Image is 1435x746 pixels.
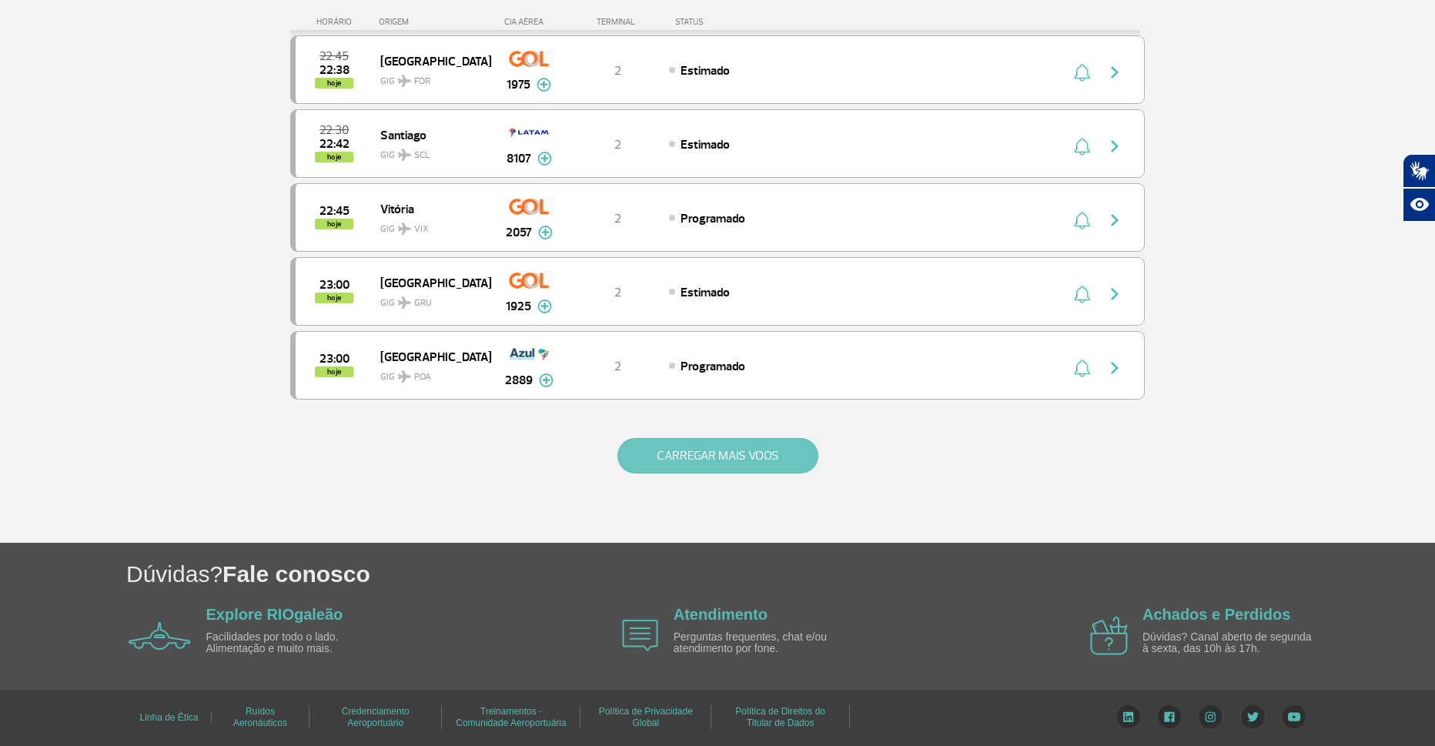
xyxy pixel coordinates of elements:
div: ORIGEM [379,17,491,27]
span: hoje [315,152,353,162]
span: 8107 [507,149,531,168]
div: CIA AÉREA [490,17,567,27]
a: Treinamentos - Comunidade Aeroportuária [456,701,566,734]
span: Fale conosco [222,561,370,587]
a: Ruídos Aeronáuticos [233,701,287,734]
span: VIX [414,222,429,236]
span: 2025-09-24 22:30:00 [319,125,349,135]
button: CARREGAR MAIS VOOS [617,438,818,473]
span: Santiago [380,125,479,145]
img: Facebook [1158,705,1181,728]
a: Política de Direitos do Titular de Dados [735,701,825,734]
img: seta-direita-painel-voo.svg [1106,359,1124,377]
a: Atendimento [674,606,768,623]
span: GIG [380,214,479,236]
img: mais-info-painel-voo.svg [537,78,551,92]
span: 1975 [507,75,530,94]
img: mais-info-painel-voo.svg [537,152,552,166]
img: airplane icon [129,622,191,650]
span: 2025-09-24 23:00:00 [319,353,350,364]
img: Twitter [1241,705,1265,728]
span: GRU [414,296,432,310]
span: 2 [614,359,621,374]
p: Facilidades por todo o lado. Alimentação e muito mais. [206,631,383,655]
span: 2 [614,137,621,152]
img: sino-painel-voo.svg [1074,211,1090,229]
img: destiny_airplane.svg [398,370,411,383]
span: FOR [414,75,430,89]
span: 2025-09-24 22:45:00 [319,206,350,216]
div: Plugin de acessibilidade da Hand Talk. [1403,154,1435,222]
img: airplane icon [1090,617,1128,655]
div: HORÁRIO [295,17,379,27]
img: seta-direita-painel-voo.svg [1106,211,1124,229]
p: Perguntas frequentes, chat e/ou atendimento por fone. [674,631,851,655]
img: destiny_airplane.svg [398,222,411,235]
img: destiny_airplane.svg [398,149,411,161]
button: Abrir recursos assistivos. [1403,188,1435,222]
img: sino-painel-voo.svg [1074,137,1090,156]
img: seta-direita-painel-voo.svg [1106,285,1124,303]
img: seta-direita-painel-voo.svg [1106,63,1124,82]
span: Estimado [681,137,730,152]
img: sino-painel-voo.svg [1074,285,1090,303]
img: YouTube [1283,705,1306,728]
a: Linha de Ética [139,707,198,728]
span: [GEOGRAPHIC_DATA] [380,346,479,366]
a: Credenciamento Aeroportuário [342,701,410,734]
img: LinkedIn [1116,705,1140,728]
span: Estimado [681,63,730,79]
span: 2 [614,211,621,226]
span: [GEOGRAPHIC_DATA] [380,51,479,71]
span: Programado [681,211,745,226]
img: sino-painel-voo.svg [1074,359,1090,377]
span: Programado [681,359,745,374]
img: airplane icon [622,620,658,651]
span: GIG [380,66,479,89]
span: GIG [380,288,479,310]
span: GIG [380,140,479,162]
span: 2 [614,63,621,79]
span: 2025-09-24 22:45:00 [319,51,349,62]
span: hoje [315,293,353,303]
span: SCL [414,149,430,162]
span: Estimado [681,285,730,300]
span: 2 [614,285,621,300]
span: 2889 [505,371,533,390]
button: Abrir tradutor de língua de sinais. [1403,154,1435,188]
a: Achados e Perdidos [1142,606,1290,623]
a: Explore RIOgaleão [206,606,343,623]
span: 2057 [506,223,532,242]
span: POA [414,370,431,384]
img: Instagram [1199,705,1223,728]
span: 2025-09-24 22:38:00 [319,65,350,75]
span: hoje [315,366,353,377]
img: sino-painel-voo.svg [1074,63,1090,82]
span: Vitória [380,199,479,219]
div: TERMINAL [567,17,667,27]
div: STATUS [667,17,793,27]
img: seta-direita-painel-voo.svg [1106,137,1124,156]
span: hoje [315,78,353,89]
span: 2025-09-24 22:42:00 [319,139,350,149]
span: [GEOGRAPHIC_DATA] [380,273,479,293]
span: 1925 [506,297,531,316]
img: mais-info-painel-voo.svg [539,373,554,387]
img: destiny_airplane.svg [398,75,411,87]
img: destiny_airplane.svg [398,296,411,309]
span: 2025-09-24 23:00:00 [319,279,350,290]
p: Dúvidas? Canal aberto de segunda à sexta, das 10h às 17h. [1142,631,1320,655]
span: hoje [315,219,353,229]
a: Política de Privacidade Global [599,701,693,734]
h1: Dúvidas? [126,558,1435,590]
span: GIG [380,362,479,384]
img: mais-info-painel-voo.svg [537,299,552,313]
img: mais-info-painel-voo.svg [538,226,553,239]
